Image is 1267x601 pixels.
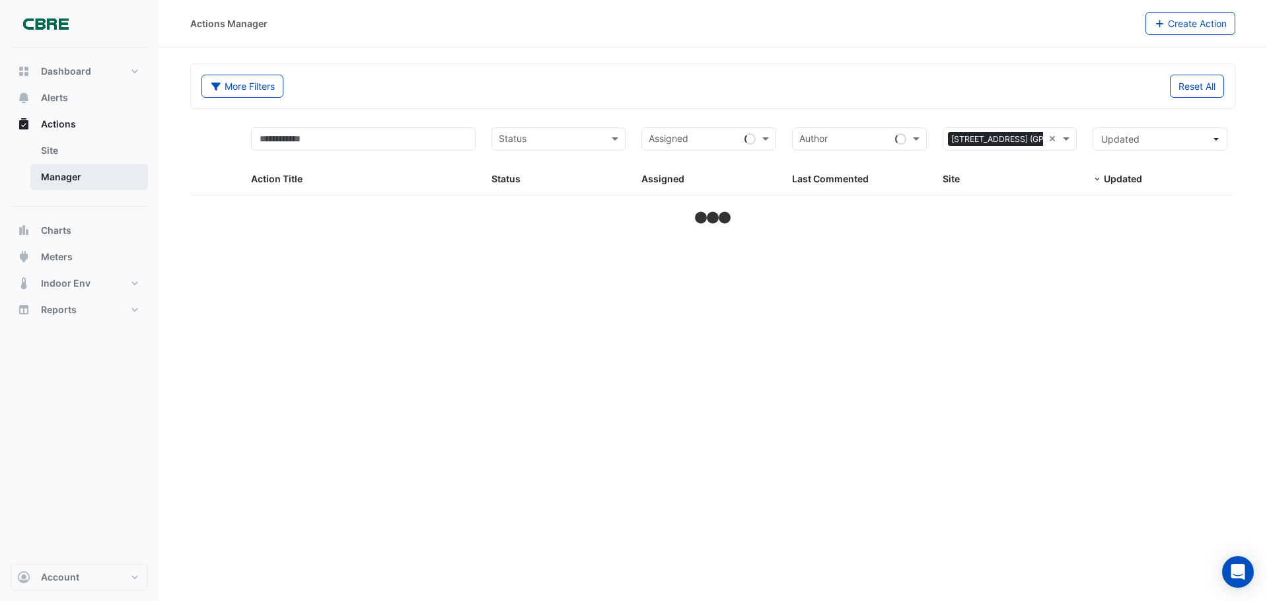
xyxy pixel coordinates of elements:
[41,118,76,131] span: Actions
[1048,131,1060,147] span: Clear
[11,137,148,195] div: Actions
[1101,133,1140,145] span: Updated
[11,564,148,590] button: Account
[30,164,148,190] a: Manager
[11,58,148,85] button: Dashboard
[17,277,30,290] app-icon: Indoor Env
[1222,556,1254,588] div: Open Intercom Messenger
[41,91,68,104] span: Alerts
[251,173,303,184] span: Action Title
[11,85,148,111] button: Alerts
[641,173,684,184] span: Assigned
[1104,173,1142,184] span: Updated
[11,297,148,323] button: Reports
[11,111,148,137] button: Actions
[11,270,148,297] button: Indoor Env
[11,244,148,270] button: Meters
[17,91,30,104] app-icon: Alerts
[943,173,960,184] span: Site
[41,224,71,237] span: Charts
[792,173,869,184] span: Last Commented
[17,303,30,316] app-icon: Reports
[491,173,521,184] span: Status
[1145,12,1236,35] button: Create Action
[30,137,148,164] a: Site
[17,224,30,237] app-icon: Charts
[948,132,1095,147] span: [STREET_ADDRESS] (GPO Exchange)
[41,65,91,78] span: Dashboard
[201,75,283,98] button: More Filters
[190,17,268,30] div: Actions Manager
[16,11,75,37] img: Company Logo
[41,571,79,584] span: Account
[41,277,90,290] span: Indoor Env
[11,217,148,244] button: Charts
[1170,75,1224,98] button: Reset All
[41,250,73,264] span: Meters
[41,303,77,316] span: Reports
[17,65,30,78] app-icon: Dashboard
[1093,127,1227,151] button: Updated
[17,118,30,131] app-icon: Actions
[17,250,30,264] app-icon: Meters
